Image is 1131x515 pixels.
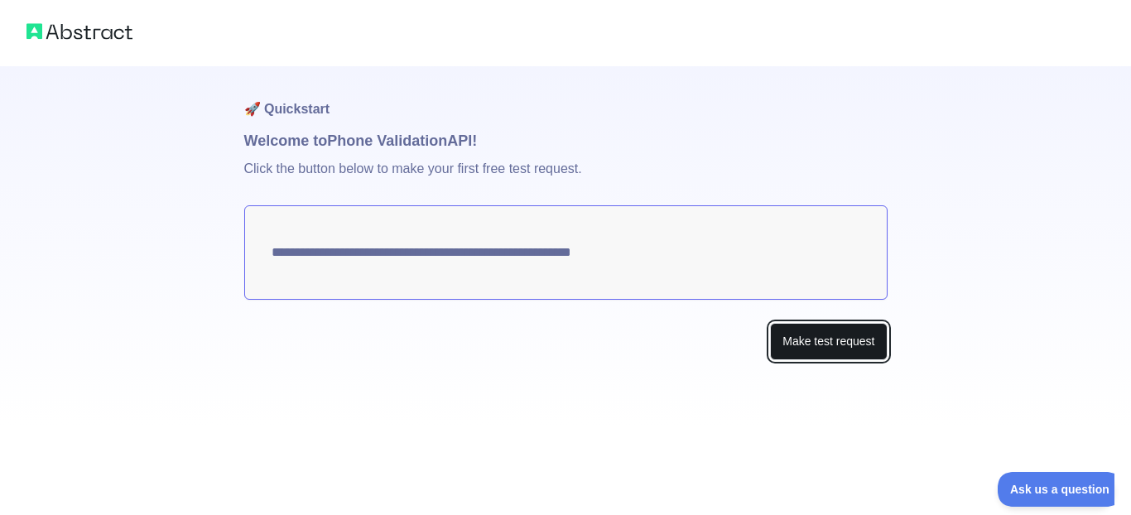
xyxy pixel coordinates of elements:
h1: Welcome to Phone Validation API! [244,129,888,152]
button: Make test request [770,323,887,360]
h1: 🚀 Quickstart [244,66,888,129]
p: Click the button below to make your first free test request. [244,152,888,205]
iframe: Toggle Customer Support [998,472,1114,507]
img: Abstract logo [26,20,132,43]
